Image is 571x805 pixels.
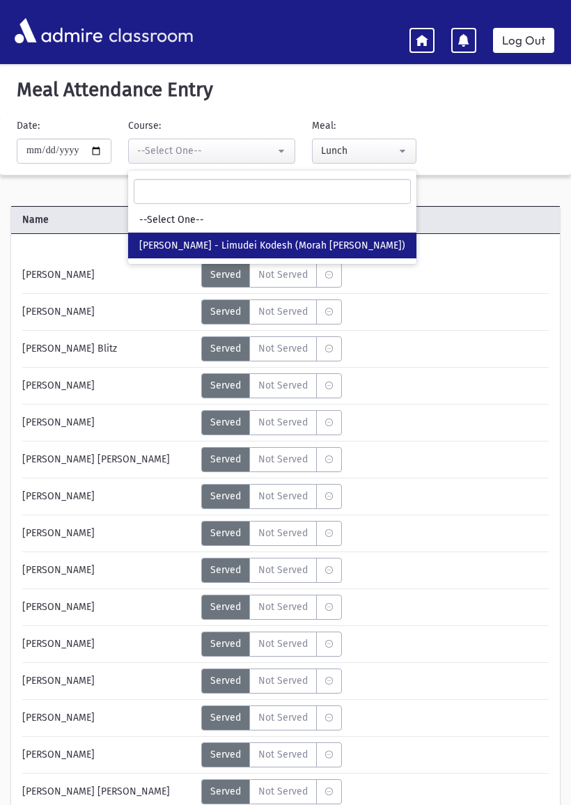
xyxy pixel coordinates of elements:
span: [PERSON_NAME] [22,378,95,393]
span: Served [210,304,241,319]
span: [PERSON_NAME] [22,600,95,614]
div: MeaStatus [201,779,342,804]
span: Not Served [258,489,308,503]
span: [PERSON_NAME] [22,710,95,725]
label: Date: [17,118,40,133]
span: Not Served [258,341,308,356]
span: Served [210,378,241,393]
span: Not Served [258,636,308,651]
div: MeaStatus [201,669,342,694]
label: Course: [128,118,161,133]
button: --Select One-- [128,139,295,164]
button: Lunch [312,139,416,164]
span: [PERSON_NAME] Blitz [22,341,117,356]
span: Not Served [258,304,308,319]
span: [PERSON_NAME] - Limudei Kodesh (Morah [PERSON_NAME]) [139,239,405,253]
span: Not Served [258,563,308,577]
div: MeaStatus [201,595,342,620]
span: Served [210,267,241,282]
div: MeaStatus [201,263,342,288]
div: MeaStatus [201,373,342,398]
span: Served [210,341,241,356]
span: Served [210,526,241,540]
div: MeaStatus [201,484,342,509]
h5: Meal Attendance Entry [11,78,560,102]
span: --Select One-- [139,213,204,227]
span: Served [210,673,241,688]
input: Search [134,179,411,204]
div: --Select One-- [137,143,275,158]
span: [PERSON_NAME] [22,673,95,688]
span: Not Served [258,600,308,614]
div: MeaStatus [201,410,342,435]
span: Served [210,636,241,651]
span: [PERSON_NAME] [22,415,95,430]
div: MeaStatus [201,336,342,361]
div: MeaStatus [201,558,342,583]
img: AdmirePro [11,15,106,47]
span: Not Served [258,452,308,467]
span: [PERSON_NAME] [22,636,95,651]
span: Served [210,452,241,467]
span: Served [210,710,241,725]
span: [PERSON_NAME] [22,267,95,282]
span: [PERSON_NAME] [22,563,95,577]
div: MeaStatus [201,632,342,657]
div: MeaStatus [201,742,342,767]
span: Served [210,784,241,799]
a: Log Out [493,28,554,53]
span: Served [210,489,241,503]
div: MeaStatus [201,299,342,325]
div: MeaStatus [201,447,342,472]
span: Not Served [258,378,308,393]
div: MeaStatus [201,521,342,546]
span: [PERSON_NAME] [PERSON_NAME] [22,784,170,799]
span: Not Served [258,415,308,430]
div: Lunch [321,143,396,158]
div: MeaStatus [201,705,342,730]
span: Served [210,600,241,614]
span: Not Served [258,526,308,540]
span: Not Served [258,710,308,725]
span: Name [11,212,194,227]
span: [PERSON_NAME] [22,489,95,503]
span: [PERSON_NAME] [PERSON_NAME] [22,452,170,467]
span: Served [210,415,241,430]
span: classroom [106,13,194,49]
span: [PERSON_NAME] [22,526,95,540]
span: Served [210,563,241,577]
span: [PERSON_NAME] [22,304,95,319]
label: Meal: [312,118,336,133]
span: Served [210,747,241,762]
span: Not Served [258,673,308,688]
span: Not Served [258,267,308,282]
span: [PERSON_NAME] [22,747,95,762]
